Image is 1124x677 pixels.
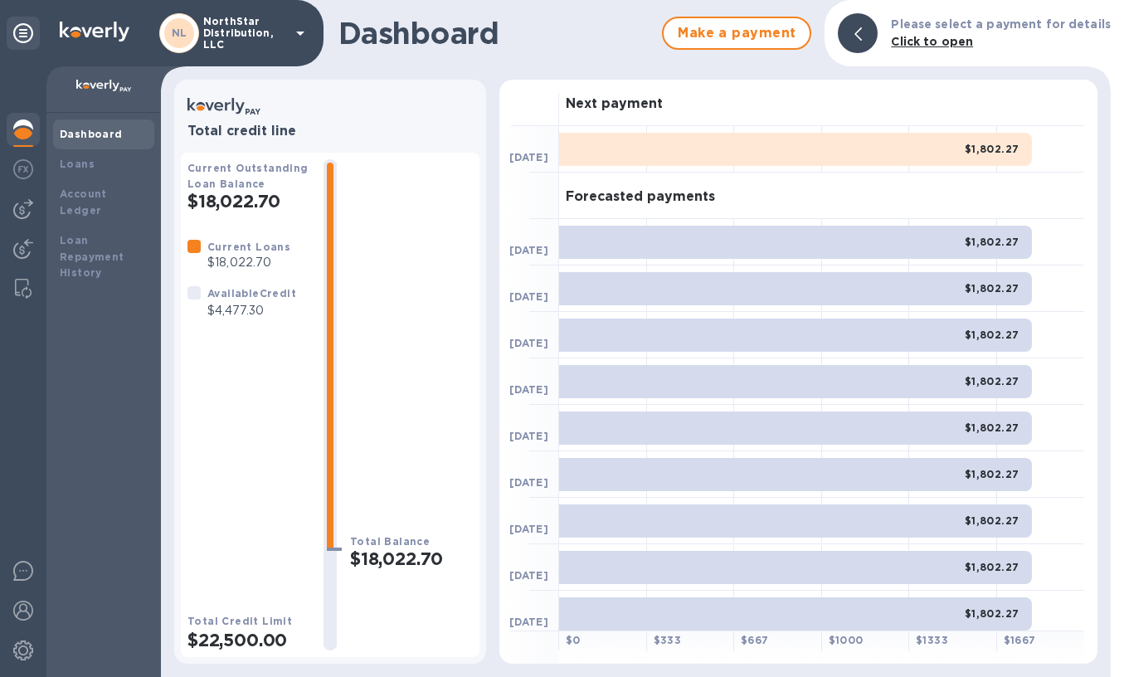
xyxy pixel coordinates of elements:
b: $ 1000 [829,634,864,646]
b: Current Loans [207,241,290,253]
b: [DATE] [509,569,548,582]
b: $1,802.27 [965,514,1019,527]
b: $ 333 [654,634,682,646]
button: Make a payment [662,17,811,50]
b: Total Balance [350,535,430,548]
b: $1,802.27 [965,329,1019,341]
b: Please select a payment for details [891,17,1111,31]
b: Loan Repayment History [60,234,124,280]
h2: $18,022.70 [350,548,473,569]
b: [DATE] [509,430,548,442]
b: $1,802.27 [965,375,1019,387]
b: [DATE] [509,616,548,628]
b: $1,802.27 [965,143,1019,155]
b: [DATE] [509,476,548,489]
p: $18,022.70 [207,254,290,271]
b: Click to open [891,35,973,48]
b: $1,802.27 [965,236,1019,248]
b: Account Ledger [60,188,107,217]
b: Available Credit [207,287,296,300]
b: NL [172,27,187,39]
b: $1,802.27 [965,421,1019,434]
img: Logo [60,22,129,41]
span: Make a payment [677,23,796,43]
p: NorthStar Distribution, LLC [203,16,286,51]
b: $ 0 [566,634,581,646]
b: [DATE] [509,290,548,303]
h2: $18,022.70 [187,191,310,212]
b: $ 1333 [916,634,948,646]
b: Loans [60,158,95,170]
b: [DATE] [509,151,548,163]
b: $ 667 [741,634,769,646]
b: [DATE] [509,337,548,349]
b: [DATE] [509,523,548,535]
h3: Forecasted payments [566,189,715,205]
div: Unpin categories [7,17,40,50]
b: $1,802.27 [965,282,1019,295]
b: $1,802.27 [965,607,1019,620]
b: [DATE] [509,383,548,396]
p: $4,477.30 [207,302,296,319]
b: Total Credit Limit [187,615,292,627]
h3: Total credit line [187,124,473,139]
b: $ 1667 [1004,634,1036,646]
b: $1,802.27 [965,561,1019,573]
b: Dashboard [60,128,123,140]
img: Foreign exchange [13,159,33,179]
h2: $22,500.00 [187,630,310,650]
h1: Dashboard [338,16,654,51]
b: [DATE] [509,244,548,256]
b: Current Outstanding Loan Balance [187,162,309,190]
h3: Next payment [566,96,663,112]
b: $1,802.27 [965,468,1019,480]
